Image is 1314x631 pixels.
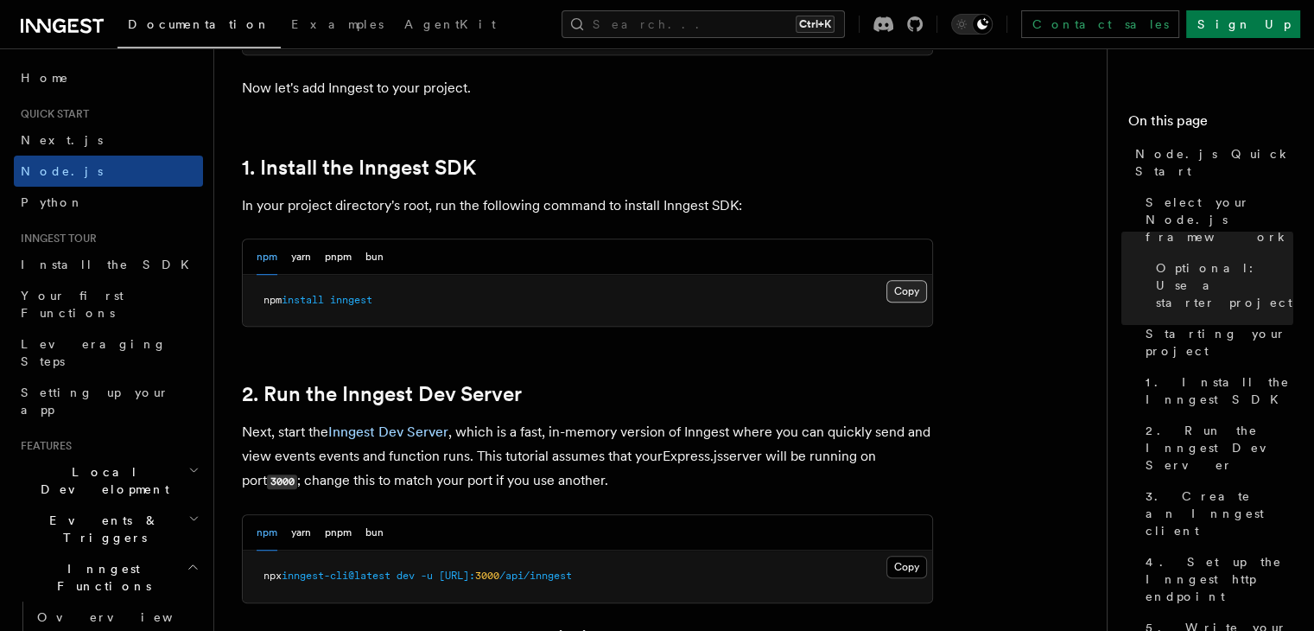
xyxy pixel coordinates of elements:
kbd: Ctrl+K [796,16,835,33]
a: Leveraging Steps [14,328,203,377]
a: Home [14,62,203,93]
span: Examples [291,17,384,31]
p: Next, start the , which is a fast, in-memory version of Inngest where you can quickly send and vi... [242,420,933,494]
span: npm [263,294,282,306]
p: Now let's add Inngest to your project. [242,76,933,100]
a: Setting up your app [14,377,203,425]
span: Inngest Functions [14,560,187,595]
button: pnpm [325,515,352,551]
button: yarn [291,515,311,551]
span: inngest-cli@latest [282,570,390,582]
span: 2. Run the Inngest Dev Server [1146,422,1293,474]
span: /api/inngest [499,570,572,582]
span: Node.js Quick Start [1135,145,1293,180]
p: In your project directory's root, run the following command to install Inngest SDK: [242,194,933,218]
span: Home [21,69,69,86]
span: Features [14,439,72,453]
span: Python [21,195,84,209]
a: 1. Install the Inngest SDK [1139,366,1293,415]
button: Events & Triggers [14,505,203,553]
span: Overview [37,610,215,624]
button: Local Development [14,456,203,505]
button: pnpm [325,239,352,275]
span: Setting up your app [21,386,169,417]
a: Starting your project [1139,318,1293,366]
a: Install the SDK [14,249,203,280]
a: Documentation [117,5,281,48]
button: Copy [886,280,927,303]
button: Copy [886,556,927,578]
a: 2. Run the Inngest Dev Server [242,382,522,406]
button: Search...Ctrl+K [562,10,845,38]
a: 4. Set up the Inngest http endpoint [1139,546,1293,612]
span: Quick start [14,107,89,121]
span: 3000 [475,570,499,582]
span: Select your Node.js framework [1146,194,1293,245]
a: Your first Functions [14,280,203,328]
span: 3. Create an Inngest client [1146,488,1293,539]
a: Optional: Use a starter project [1149,252,1293,318]
span: inngest [330,294,372,306]
button: npm [257,515,277,551]
a: Next.js [14,124,203,156]
a: Node.js [14,156,203,187]
a: Inngest Dev Server [328,424,448,440]
a: 2. Run the Inngest Dev Server [1139,415,1293,481]
span: Your first Functions [21,289,124,320]
button: npm [257,239,277,275]
span: 4. Set up the Inngest http endpoint [1146,553,1293,605]
span: Starting your project [1146,325,1293,360]
span: Node.js [21,164,103,178]
button: Toggle dark mode [951,14,993,35]
span: dev [397,570,415,582]
span: install [282,294,324,306]
button: Inngest Functions [14,553,203,602]
a: 3. Create an Inngest client [1139,481,1293,546]
span: Optional: Use a starter project [1156,259,1293,311]
a: Node.js Quick Start [1128,138,1293,187]
span: Next.js [21,133,103,147]
button: bun [365,515,384,551]
span: Inngest tour [14,232,97,245]
a: Contact sales [1021,10,1179,38]
a: 1. Install the Inngest SDK [242,156,476,180]
h4: On this page [1128,111,1293,138]
a: Sign Up [1186,10,1300,38]
span: AgentKit [404,17,496,31]
button: bun [365,239,384,275]
code: 3000 [267,475,297,489]
span: Leveraging Steps [21,337,167,368]
span: [URL]: [439,570,475,582]
span: Install the SDK [21,258,200,271]
span: Documentation [128,17,270,31]
span: -u [421,570,433,582]
a: Select your Node.js framework [1139,187,1293,252]
span: npx [263,570,282,582]
span: Local Development [14,463,188,498]
button: yarn [291,239,311,275]
a: Python [14,187,203,218]
span: Events & Triggers [14,512,188,546]
a: AgentKit [394,5,506,47]
span: 1. Install the Inngest SDK [1146,373,1293,408]
a: Examples [281,5,394,47]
